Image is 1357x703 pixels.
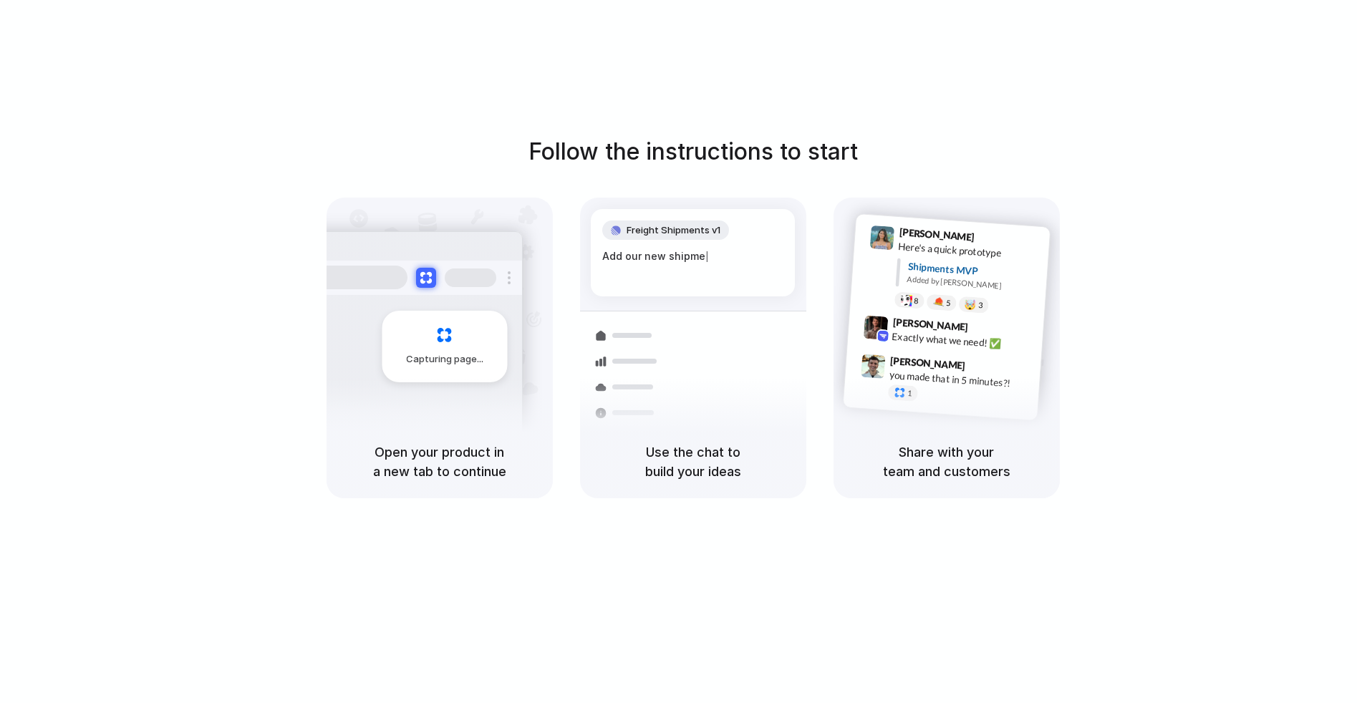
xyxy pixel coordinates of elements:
[892,314,968,335] span: [PERSON_NAME]
[597,442,789,481] h5: Use the chat to build your ideas
[978,231,1008,248] span: 9:41 AM
[907,259,1040,283] div: Shipments MVP
[889,367,1032,392] div: you made that in 5 minutes?!
[851,442,1043,481] h5: Share with your team and customers
[344,442,536,481] h5: Open your product in a new tab to continue
[964,299,976,310] div: 🤯
[899,224,975,245] span: [PERSON_NAME]
[889,352,965,373] span: [PERSON_NAME]
[705,251,709,262] span: |
[627,223,720,238] span: Freight Shipments v1
[907,389,912,397] span: 1
[892,329,1035,353] div: Exactly what we need! ✅
[907,273,1038,294] div: Added by [PERSON_NAME]
[977,301,982,309] span: 3
[897,239,1040,263] div: Here's a quick prototype
[406,352,486,367] span: Capturing page
[528,135,858,169] h1: Follow the instructions to start
[970,359,999,377] span: 9:47 AM
[602,248,783,264] div: Add our new shipme
[913,296,918,304] span: 8
[945,299,950,307] span: 5
[972,321,1001,338] span: 9:42 AM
